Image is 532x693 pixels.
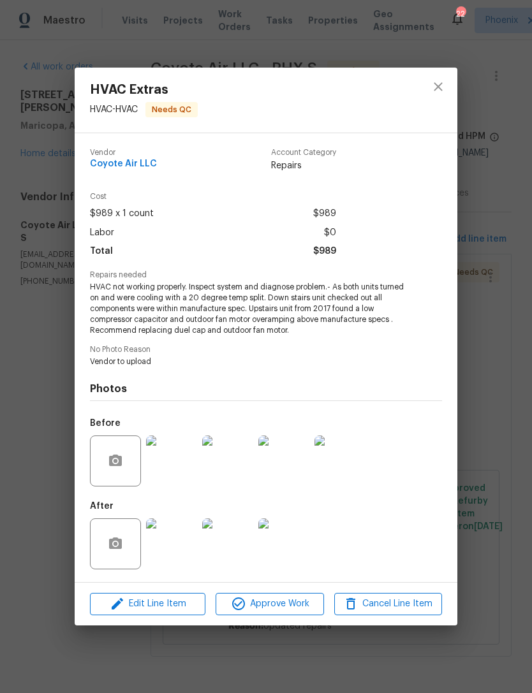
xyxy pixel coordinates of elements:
span: Vendor [90,149,157,157]
span: Account Category [271,149,336,157]
span: Labor [90,224,114,242]
span: Cancel Line Item [338,596,438,612]
span: Repairs needed [90,271,442,279]
span: Needs QC [147,103,196,116]
span: No Photo Reason [90,346,442,354]
span: HVAC - HVAC [90,105,138,114]
span: Cost [90,193,336,201]
span: HVAC not working properly. Inspect system and diagnose problem.- As both units turned on and were... [90,282,407,335]
span: $989 [313,242,336,261]
span: Total [90,242,113,261]
span: Edit Line Item [94,596,202,612]
span: $989 [313,205,336,223]
span: $0 [324,224,336,242]
span: Coyote Air LLC [90,159,157,169]
span: $989 x 1 count [90,205,154,223]
div: 22 [456,8,465,20]
span: Repairs [271,159,336,172]
h5: After [90,502,114,511]
span: HVAC Extras [90,83,198,97]
button: Edit Line Item [90,593,205,615]
span: Approve Work [219,596,320,612]
h5: Before [90,419,121,428]
button: Cancel Line Item [334,593,442,615]
button: Approve Work [216,593,323,615]
h4: Photos [90,383,442,395]
span: Vendor to upload [90,356,407,367]
button: close [423,71,454,102]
